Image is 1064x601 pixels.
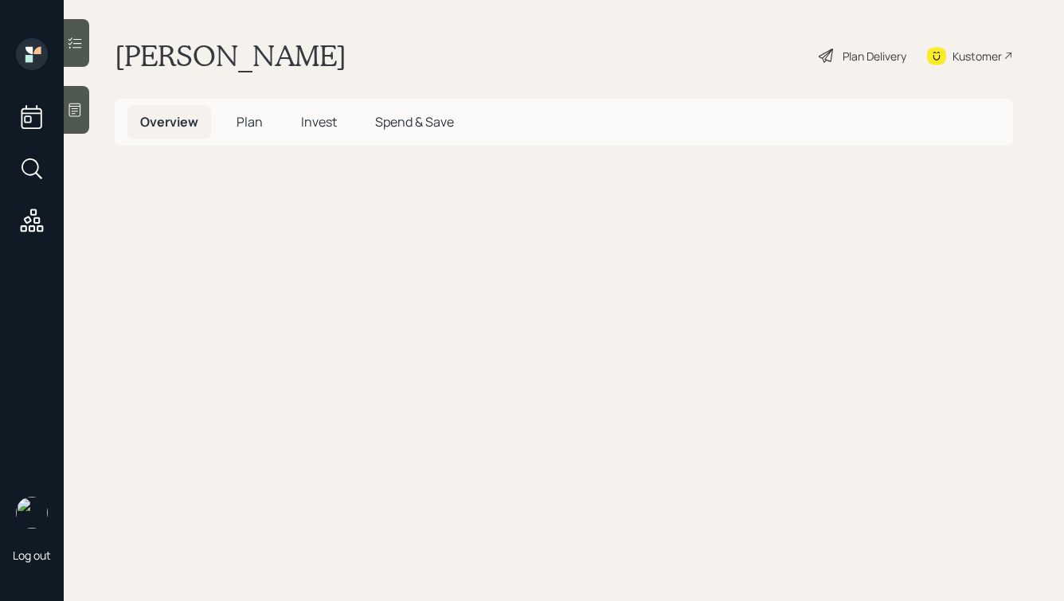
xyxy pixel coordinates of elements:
[953,48,1002,64] div: Kustomer
[237,113,263,131] span: Plan
[843,48,906,64] div: Plan Delivery
[13,548,51,563] div: Log out
[16,497,48,529] img: hunter_neumayer.jpg
[375,113,454,131] span: Spend & Save
[115,38,346,73] h1: [PERSON_NAME]
[140,113,198,131] span: Overview
[301,113,337,131] span: Invest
